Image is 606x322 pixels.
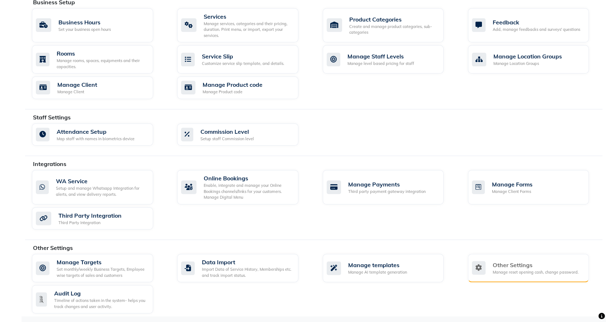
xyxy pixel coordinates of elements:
div: Manage Targets [57,258,147,266]
div: Product Categories [349,15,438,24]
div: Manage Payments [348,180,426,189]
div: Add, manage feedbacks and surveys' questions [493,27,580,33]
div: Create and manage product categories, sub-categories [349,24,438,35]
div: Data Import [202,258,293,266]
div: Enable, integrate and manage your Online Bookings channels/links for your customers. Manage Digit... [204,183,293,200]
div: Manage Staff Levels [347,52,414,61]
a: Attendance SetupMap staff with names in biometrics device [32,123,166,146]
div: Manage Client [57,89,97,95]
div: WA Service [56,177,147,185]
div: Set your business open hours [58,27,111,33]
div: Map staff with names in biometrics device [57,136,134,142]
div: Services [204,12,293,21]
div: Manage level based pricing for staff [347,61,414,67]
a: Manage FormsManage Client Forms [468,170,602,204]
a: Business HoursSet your business open hours [32,8,166,43]
div: Other Settings [493,261,579,269]
a: Manage templatesManage AI template generation [323,254,457,282]
a: Audit LogTimeline of actions taken in the system- helps you track changes and user activity. [32,285,166,313]
div: Manage Location Groups [493,52,562,61]
a: Data ImportImport Data of Service History, Memberships etc. and track import status. [177,254,312,282]
div: Import Data of Service History, Memberships etc. and track import status. [202,266,293,278]
a: Service SlipCustomize service slip template, and details. [177,45,312,74]
a: Manage Location GroupsManage Location Groups [468,45,602,74]
a: Manage Product codeManage Product code [177,76,312,99]
div: Manage Location Groups [493,61,562,67]
div: Service Slip [202,52,284,61]
a: Online BookingsEnable, integrate and manage your Online Bookings channels/links for your customer... [177,170,312,204]
div: Customize service slip template, and details. [202,61,284,67]
a: Product CategoriesCreate and manage product categories, sub-categories [323,8,457,43]
div: Manage Product code [203,89,262,95]
div: Manage Forms [492,180,532,189]
a: Manage Staff LevelsManage level based pricing for staff [323,45,457,74]
div: Rooms [57,49,147,58]
a: RoomsManage rooms, spaces, equipments and their capacities. [32,45,166,74]
div: Set monthly/weekly Business Targets, Employee wise targets of sales and customers [57,266,147,278]
div: Online Bookings [204,174,293,183]
div: Feedback [493,18,580,27]
div: Manage Client [57,80,97,89]
a: FeedbackAdd, manage feedbacks and surveys' questions [468,8,602,43]
a: Manage PaymentsThird party payment gateway integration [323,170,457,204]
a: Other SettingsManage reset opening cash, change password. [468,254,602,282]
div: Manage Product code [203,80,262,89]
div: Timeline of actions taken in the system- helps you track changes and user activity. [54,298,147,309]
div: Third Party Integration [58,220,122,226]
div: Setup staff Commission level [200,136,254,142]
div: Manage AI template generation [348,269,407,275]
div: Business Hours [58,18,111,27]
div: Manage Client Forms [492,189,532,195]
div: Third party payment gateway integration [348,189,426,195]
a: WA ServiceSetup and manage Whatsapp Integration for alerts, and view delivery reports. [32,170,166,204]
img: check-list.png [36,292,47,307]
div: Manage reset opening cash, change password. [493,269,579,275]
a: Third Party IntegrationThird Party Integration [32,207,166,230]
div: Manage rooms, spaces, equipments and their capacities. [57,58,147,70]
div: Setup and manage Whatsapp Integration for alerts, and view delivery reports. [56,185,147,197]
a: ServicesManage services, categories and their pricing, duration. Print menu, or import, export yo... [177,8,312,43]
a: Commission LevelSetup staff Commission level [177,123,312,146]
a: Manage ClientManage Client [32,76,166,99]
a: Manage TargetsSet monthly/weekly Business Targets, Employee wise targets of sales and customers [32,254,166,282]
div: Audit Log [54,289,147,298]
div: Manage services, categories and their pricing, duration. Print menu, or import, export your servi... [204,21,293,39]
div: Attendance Setup [57,127,134,136]
div: Manage templates [348,261,407,269]
div: Commission Level [200,127,254,136]
div: Third Party Integration [58,211,122,220]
